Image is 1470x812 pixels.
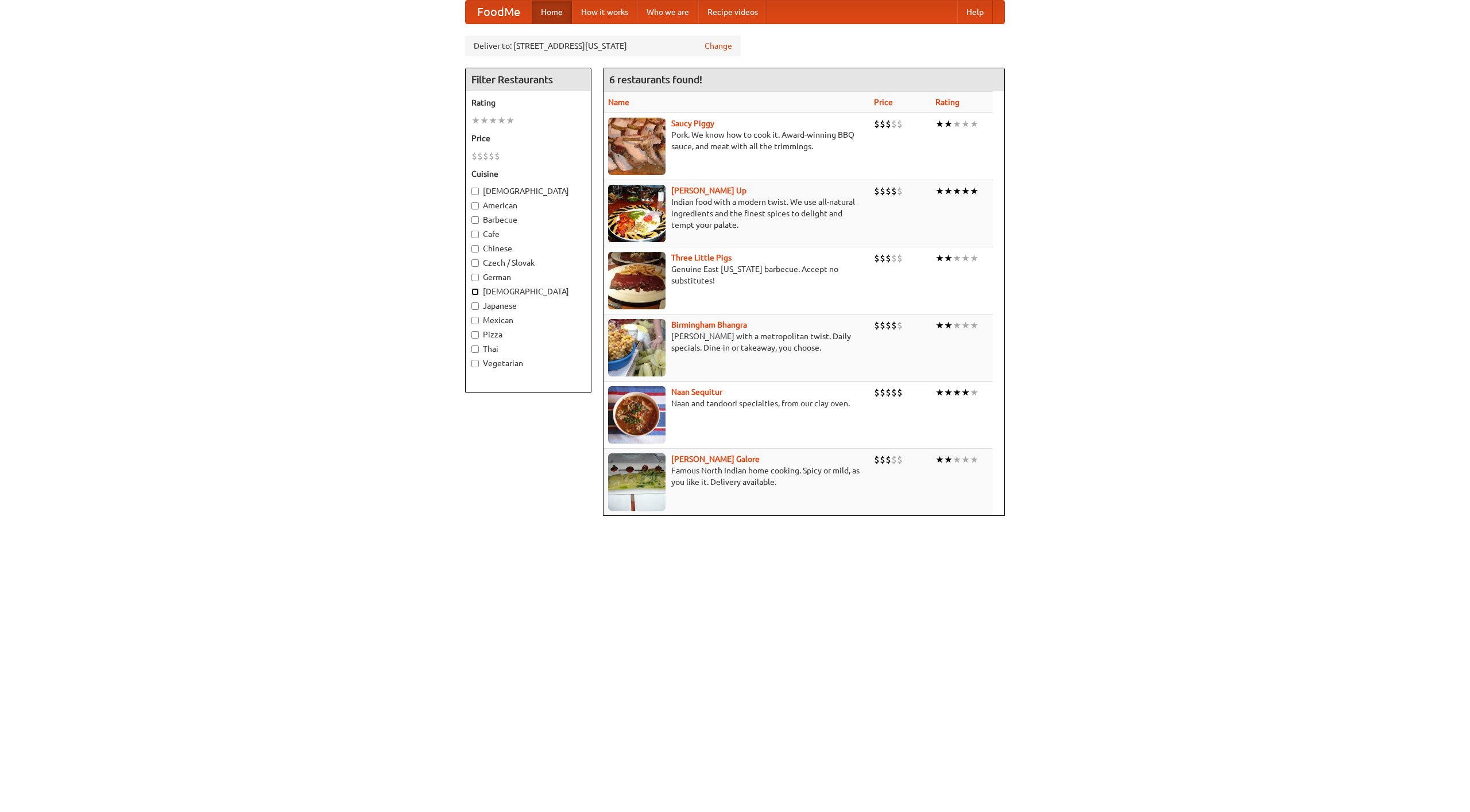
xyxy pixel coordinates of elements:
[885,386,891,399] li: $
[874,319,880,332] li: $
[608,453,666,511] img: currygalore.jpg
[471,188,479,195] input: [DEMOGRAPHIC_DATA]
[953,319,961,332] li: ★
[874,386,880,399] li: $
[970,453,978,466] li: ★
[897,118,903,130] li: $
[608,118,666,175] img: saucy.jpg
[970,185,978,197] li: ★
[880,453,885,466] li: $
[970,386,978,399] li: ★
[466,68,591,91] h4: Filter Restaurants
[671,186,746,195] b: [PERSON_NAME] Up
[471,168,585,180] h5: Cuisine
[506,114,514,127] li: ★
[671,320,747,329] b: Birmingham Bhangra
[944,118,953,130] li: ★
[494,150,500,162] li: $
[477,150,483,162] li: $
[874,252,880,265] li: $
[572,1,637,24] a: How it works
[489,150,494,162] li: $
[961,453,970,466] li: ★
[935,118,944,130] li: ★
[471,214,585,226] label: Barbecue
[885,252,891,265] li: $
[471,200,585,211] label: American
[970,118,978,130] li: ★
[471,360,479,367] input: Vegetarian
[935,453,944,466] li: ★
[489,114,497,127] li: ★
[471,150,477,162] li: $
[671,454,760,464] a: [PERSON_NAME] Galore
[637,1,698,24] a: Who we are
[671,119,714,128] a: Saucy Piggy
[885,185,891,197] li: $
[471,345,479,353] input: Thai
[608,319,666,376] img: bhangra.jpg
[961,118,970,130] li: ★
[671,253,732,262] a: Three Little Pigs
[885,319,891,332] li: $
[885,118,891,130] li: $
[880,118,885,130] li: $
[897,453,903,466] li: $
[471,133,585,144] h5: Price
[970,252,978,265] li: ★
[471,288,479,296] input: [DEMOGRAPHIC_DATA]
[953,118,961,130] li: ★
[891,252,897,265] li: $
[671,387,722,397] a: Naan Sequitur
[897,386,903,399] li: $
[897,185,903,197] li: $
[961,319,970,332] li: ★
[874,98,893,107] a: Price
[466,1,532,24] a: FoodMe
[471,228,585,240] label: Cafe
[935,98,960,107] a: Rating
[471,271,585,283] label: German
[471,302,479,310] input: Japanese
[471,245,479,252] input: Chinese
[609,74,702,85] ng-pluralize: 6 restaurants found!
[880,319,885,332] li: $
[961,252,970,265] li: ★
[608,263,865,286] p: Genuine East [US_STATE] barbecue. Accept no substitutes!
[608,252,666,309] img: littlepigs.jpg
[608,196,865,231] p: Indian food with a modern twist. We use all-natural ingredients and the finest spices to delight ...
[891,386,897,399] li: $
[880,386,885,399] li: $
[608,398,865,409] p: Naan and tandoori specialties, from our clay oven.
[471,300,585,312] label: Japanese
[705,40,732,52] a: Change
[961,185,970,197] li: ★
[471,202,479,209] input: American
[483,150,489,162] li: $
[471,114,480,127] li: ★
[480,114,489,127] li: ★
[465,36,741,56] div: Deliver to: [STREET_ADDRESS][US_STATE]
[471,329,585,340] label: Pizza
[957,1,993,24] a: Help
[471,257,585,269] label: Czech / Slovak
[891,118,897,130] li: $
[944,185,953,197] li: ★
[471,331,479,339] input: Pizza
[608,98,629,107] a: Name
[608,465,865,488] p: Famous North Indian home cooking. Spicy or mild, as you like it. Delivery available.
[891,185,897,197] li: $
[891,453,897,466] li: $
[891,319,897,332] li: $
[885,453,891,466] li: $
[471,259,479,267] input: Czech / Slovak
[471,314,585,326] label: Mexican
[471,216,479,224] input: Barbecue
[897,252,903,265] li: $
[880,252,885,265] li: $
[953,252,961,265] li: ★
[880,185,885,197] li: $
